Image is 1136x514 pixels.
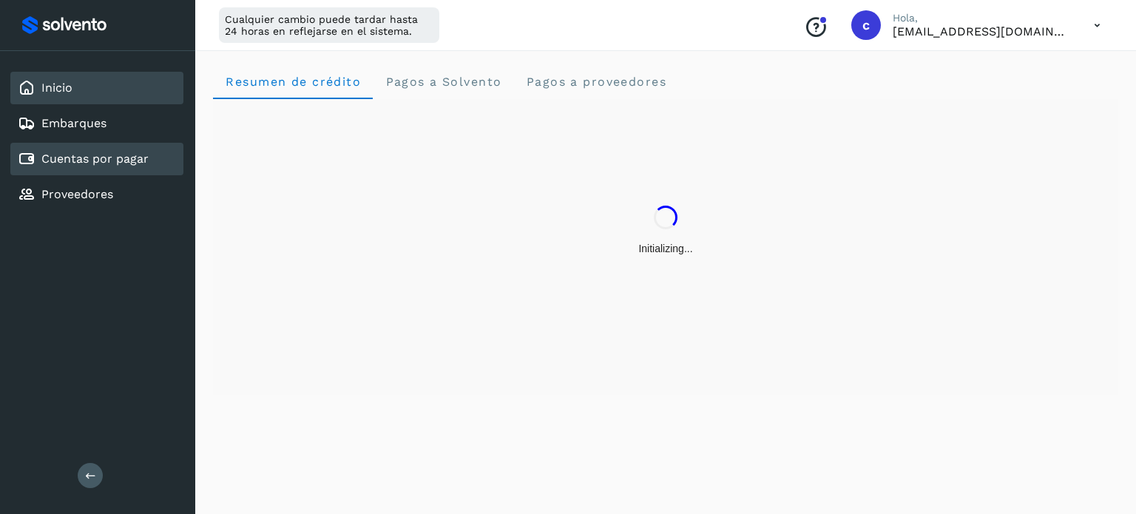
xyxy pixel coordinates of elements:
[893,24,1070,38] p: cxp1@53cargo.com
[893,12,1070,24] p: Hola,
[41,152,149,166] a: Cuentas por pagar
[525,75,666,89] span: Pagos a proveedores
[10,178,183,211] div: Proveedores
[41,187,113,201] a: Proveedores
[385,75,501,89] span: Pagos a Solvento
[10,72,183,104] div: Inicio
[10,143,183,175] div: Cuentas por pagar
[41,116,106,130] a: Embarques
[219,7,439,43] div: Cualquier cambio puede tardar hasta 24 horas en reflejarse en el sistema.
[41,81,72,95] a: Inicio
[225,75,361,89] span: Resumen de crédito
[10,107,183,140] div: Embarques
